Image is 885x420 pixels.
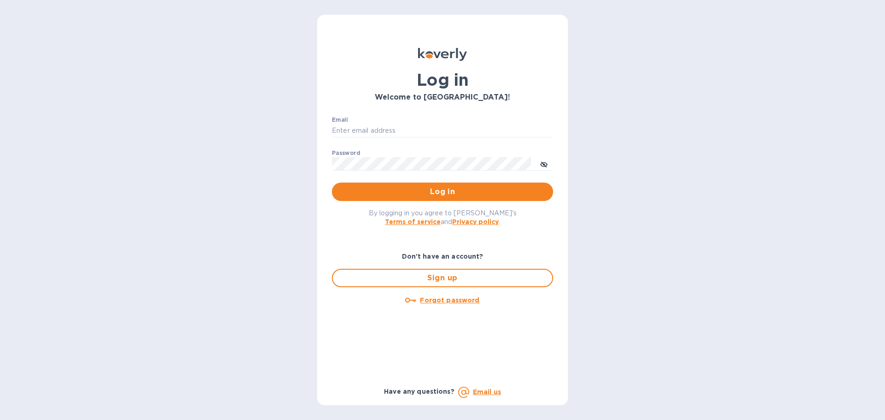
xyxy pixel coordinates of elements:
[332,93,553,102] h3: Welcome to [GEOGRAPHIC_DATA]!
[332,269,553,287] button: Sign up
[332,124,553,138] input: Enter email address
[402,253,484,260] b: Don't have an account?
[369,209,517,225] span: By logging in you agree to [PERSON_NAME]'s and .
[420,296,479,304] u: Forgot password
[535,154,553,173] button: toggle password visibility
[452,218,499,225] a: Privacy policy
[385,218,441,225] a: Terms of service
[339,186,546,197] span: Log in
[418,48,467,61] img: Koverly
[340,272,545,284] span: Sign up
[332,183,553,201] button: Log in
[332,150,360,156] label: Password
[332,117,348,123] label: Email
[473,388,501,396] a: Email us
[332,70,553,89] h1: Log in
[384,388,454,395] b: Have any questions?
